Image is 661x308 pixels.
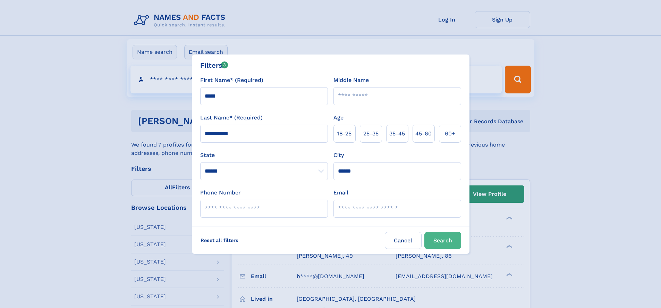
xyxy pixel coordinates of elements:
label: Cancel [385,232,422,249]
span: 45‑60 [415,130,432,138]
label: City [333,151,344,159]
label: First Name* (Required) [200,76,263,84]
label: Last Name* (Required) [200,114,263,122]
label: Reset all filters [196,232,243,249]
label: Age [333,114,344,122]
label: Middle Name [333,76,369,84]
div: Filters [200,60,228,70]
label: Phone Number [200,189,241,197]
button: Search [424,232,461,249]
span: 18‑25 [337,130,351,138]
span: 35‑45 [389,130,405,138]
span: 25‑35 [363,130,379,138]
label: State [200,151,328,159]
label: Email [333,189,348,197]
span: 60+ [445,130,455,138]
